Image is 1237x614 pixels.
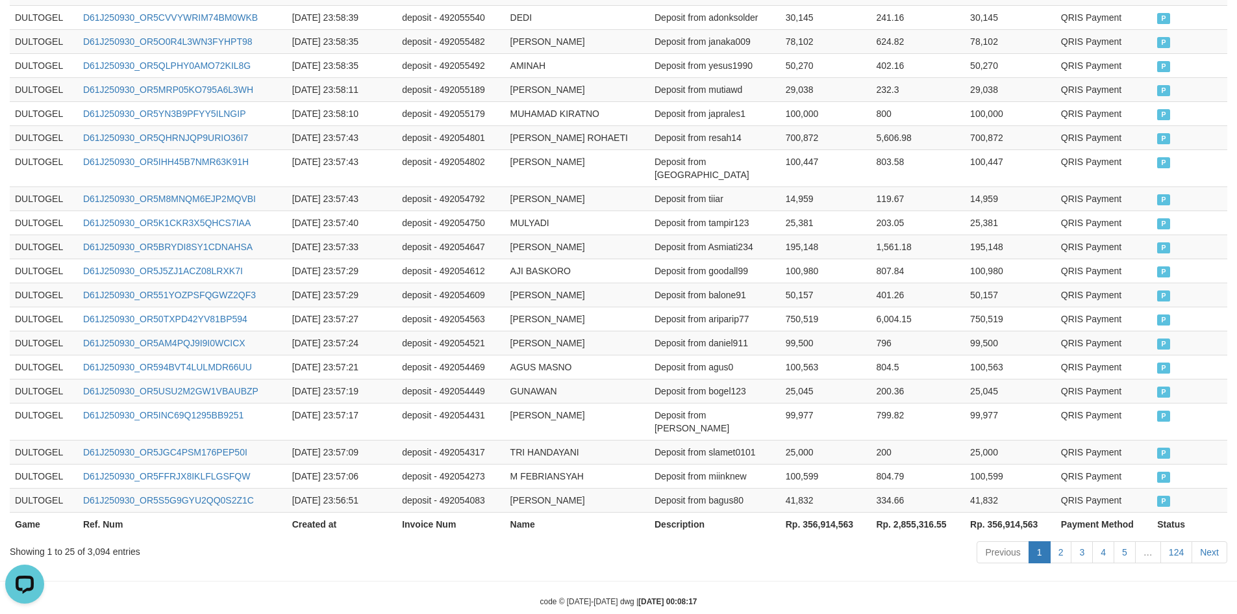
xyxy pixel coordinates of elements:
span: PAID [1157,194,1170,205]
a: D61J250930_OR5YN3B9PFYY5ILNGIP [83,109,246,119]
td: Deposit from tiiar [649,186,781,211]
td: 50,157 [965,283,1056,307]
td: 799.82 [871,403,965,440]
td: AMINAH [505,53,649,77]
a: D61J250930_OR5M8MNQM6EJP2MQVBI [83,194,256,204]
td: 232.3 [871,77,965,101]
th: Game [10,512,78,536]
td: deposit - 492054801 [397,125,505,149]
td: deposit - 492054273 [397,464,505,488]
th: Invoice Num [397,512,505,536]
span: PAID [1157,218,1170,229]
th: Rp. 356,914,563 [965,512,1056,536]
td: 100,980 [965,259,1056,283]
td: [PERSON_NAME] [505,149,649,186]
td: Deposit from daniel911 [649,331,781,355]
td: deposit - 492054521 [397,331,505,355]
td: [PERSON_NAME] [505,488,649,512]
td: [PERSON_NAME] ROHAETI [505,125,649,149]
td: 200 [871,440,965,464]
td: QRIS Payment [1056,5,1153,29]
td: Deposit from [PERSON_NAME] [649,403,781,440]
td: QRIS Payment [1056,211,1153,235]
td: 6,004.15 [871,307,965,331]
td: 750,519 [965,307,1056,331]
td: 25,045 [781,379,871,403]
a: D61J250930_OR5S5G9GYU2QQ0S2Z1C [83,495,254,505]
a: D61J250930_OR5BRYDI8SY1CDNAHSA [83,242,253,252]
td: GUNAWAN [505,379,649,403]
span: PAID [1157,290,1170,301]
a: D61J250930_OR5QLPHY0AMO72KIL8G [83,60,251,71]
a: 124 [1160,541,1192,563]
td: [DATE] 23:57:09 [287,440,397,464]
td: Deposit from bogel123 [649,379,781,403]
td: 100,447 [965,149,1056,186]
td: 29,038 [965,77,1056,101]
td: DULTOGEL [10,355,78,379]
td: 804.5 [871,355,965,379]
td: DULTOGEL [10,440,78,464]
td: deposit - 492055179 [397,101,505,125]
td: 807.84 [871,259,965,283]
td: Deposit from Asmiati234 [649,235,781,259]
td: [DATE] 23:57:06 [287,464,397,488]
td: DULTOGEL [10,101,78,125]
td: Deposit from adonksolder [649,5,781,29]
td: 30,145 [965,5,1056,29]
td: 25,000 [965,440,1056,464]
td: QRIS Payment [1056,464,1153,488]
td: 25,381 [965,211,1056,235]
a: D61J250930_OR50TXPD42YV81BP594 [83,314,247,324]
a: D61J250930_OR5CVVYWRIM74BM0WKB [83,12,258,23]
td: [DATE] 23:57:19 [287,379,397,403]
td: DULTOGEL [10,211,78,235]
td: 78,102 [781,29,871,53]
td: deposit - 492054609 [397,283,505,307]
td: QRIS Payment [1056,186,1153,211]
td: [PERSON_NAME] [505,307,649,331]
button: Open LiveChat chat widget [5,5,44,44]
td: 25,381 [781,211,871,235]
td: 99,500 [965,331,1056,355]
td: M FEBRIANSYAH [505,464,649,488]
td: TRI HANDAYANI [505,440,649,464]
td: 241.16 [871,5,965,29]
td: deposit - 492054449 [397,379,505,403]
td: [DATE] 23:57:29 [287,283,397,307]
td: 804.79 [871,464,965,488]
td: [DATE] 23:57:27 [287,307,397,331]
span: PAID [1157,411,1170,422]
a: 2 [1050,541,1072,563]
a: D61J250930_OR5QHRNJQP9URIO36I7 [83,133,248,143]
a: D61J250930_OR5JGC4PSM176PEP50I [83,447,247,457]
td: [DATE] 23:57:43 [287,186,397,211]
td: 78,102 [965,29,1056,53]
td: 624.82 [871,29,965,53]
td: [DATE] 23:58:10 [287,101,397,125]
th: Rp. 2,855,316.55 [871,512,965,536]
span: PAID [1157,85,1170,96]
td: 100,000 [965,101,1056,125]
td: deposit - 492054317 [397,440,505,464]
div: Showing 1 to 25 of 3,094 entries [10,540,506,558]
td: QRIS Payment [1056,379,1153,403]
strong: [DATE] 00:08:17 [638,597,697,606]
td: DULTOGEL [10,307,78,331]
td: 50,270 [781,53,871,77]
span: PAID [1157,339,1170,350]
td: Deposit from slamet0101 [649,440,781,464]
th: Status [1152,512,1227,536]
td: QRIS Payment [1056,440,1153,464]
td: [DATE] 23:57:29 [287,259,397,283]
td: QRIS Payment [1056,235,1153,259]
td: [PERSON_NAME] [505,29,649,53]
td: 99,977 [965,403,1056,440]
td: [DATE] 23:57:21 [287,355,397,379]
td: [PERSON_NAME] [505,331,649,355]
small: code © [DATE]-[DATE] dwg | [540,597,697,606]
td: 25,000 [781,440,871,464]
td: DULTOGEL [10,331,78,355]
td: 100,447 [781,149,871,186]
td: DULTOGEL [10,259,78,283]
